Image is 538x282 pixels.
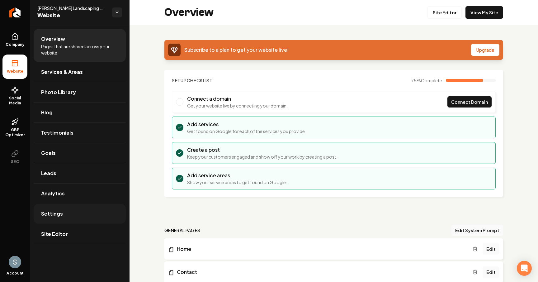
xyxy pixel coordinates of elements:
[451,99,488,105] span: Connect Domain
[411,77,442,84] span: 75 %
[4,69,26,74] span: Website
[34,204,126,224] a: Settings
[187,146,337,154] h3: Create a post
[41,149,56,157] span: Goals
[34,82,126,102] a: Photo Library
[41,68,83,76] span: Services & Areas
[41,88,76,96] span: Photo Library
[37,11,107,20] span: Website
[427,6,462,19] a: Site Editor
[451,225,503,236] button: Edit System Prompt
[34,163,126,183] a: Leads
[517,261,532,276] div: Open Intercom Messenger
[2,145,27,169] button: SEO
[37,5,107,11] span: [PERSON_NAME] Landscaping and Design
[184,46,289,53] span: Subscribe to a plan to get your website live!
[41,230,68,238] span: Site Editor
[3,42,27,47] span: Company
[471,44,499,56] button: Upgrade
[2,127,27,137] span: GBP Optimizer
[187,103,288,109] p: Get your website live by connecting your domain.
[9,256,21,268] button: Open user button
[8,159,22,164] span: SEO
[483,266,499,278] a: Edit
[168,268,473,276] a: Contact
[9,256,21,268] img: Saygun Erkaraman
[34,123,126,143] a: Testimonials
[187,179,287,185] p: Show your service areas to get found on Google.
[41,210,63,217] span: Settings
[2,81,27,111] a: Social Media
[41,35,65,43] span: Overview
[34,103,126,122] a: Blog
[187,128,306,134] p: Get found on Google for each of the services you provide.
[41,109,53,116] span: Blog
[187,121,306,128] h3: Add services
[34,143,126,163] a: Goals
[41,43,118,56] span: Pages that are shared across your website.
[34,62,126,82] a: Services & Areas
[2,96,27,106] span: Social Media
[447,96,492,108] a: Connect Domain
[41,190,65,197] span: Analytics
[41,170,56,177] span: Leads
[2,113,27,142] a: GBP Optimizer
[421,78,442,83] span: Complete
[168,245,473,253] a: Home
[187,172,287,179] h3: Add service areas
[172,77,213,84] h2: Checklist
[9,7,21,17] img: Rebolt Logo
[34,224,126,244] a: Site Editor
[34,184,126,203] a: Analytics
[172,78,187,83] span: Setup
[483,243,499,255] a: Edit
[187,154,337,160] p: Keep your customers engaged and show off your work by creating a post.
[187,95,288,103] h3: Connect a domain
[465,6,503,19] a: View My Site
[7,271,24,276] span: Account
[2,28,27,52] a: Company
[164,6,214,19] h2: Overview
[164,227,201,233] h2: general pages
[41,129,73,136] span: Testimonials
